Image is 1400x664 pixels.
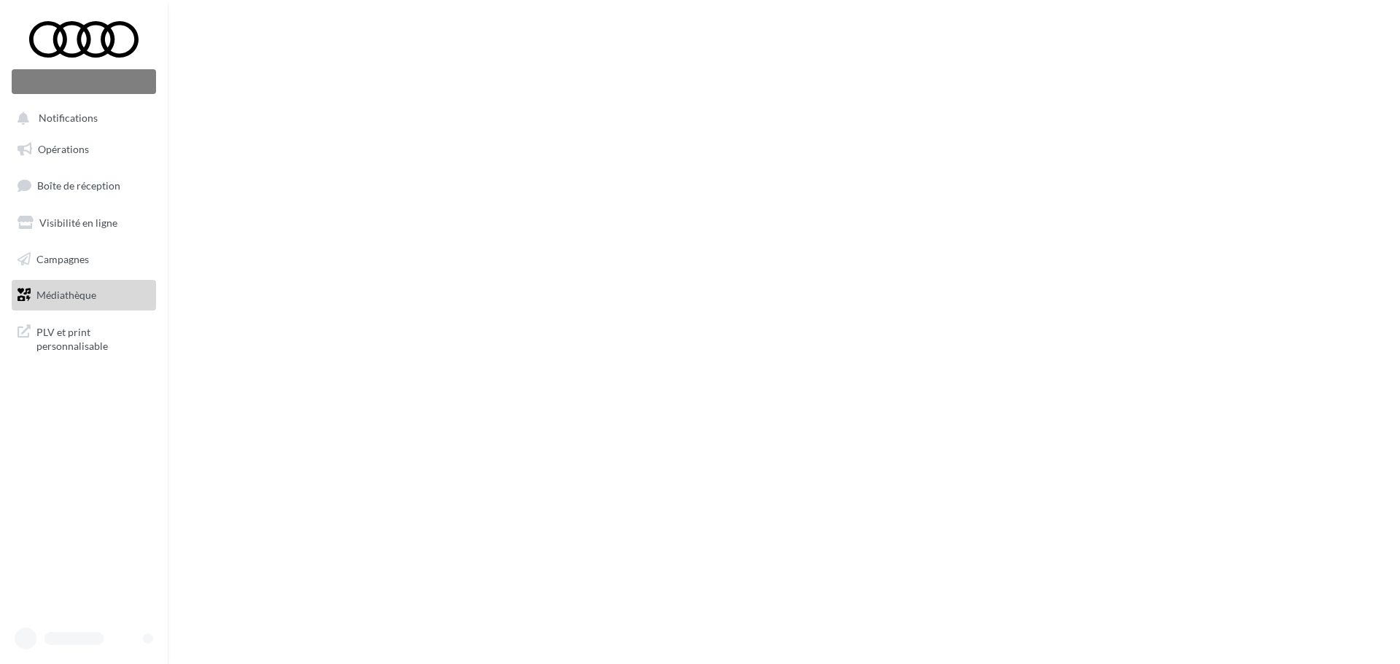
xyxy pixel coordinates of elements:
[36,252,89,265] span: Campagnes
[39,112,98,125] span: Notifications
[9,170,159,201] a: Boîte de réception
[39,216,117,229] span: Visibilité en ligne
[9,134,159,165] a: Opérations
[38,143,89,155] span: Opérations
[36,322,150,354] span: PLV et print personnalisable
[9,316,159,359] a: PLV et print personnalisable
[12,69,156,94] div: Nouvelle campagne
[9,280,159,310] a: Médiathèque
[37,179,120,192] span: Boîte de réception
[36,289,96,301] span: Médiathèque
[9,244,159,275] a: Campagnes
[9,208,159,238] a: Visibilité en ligne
